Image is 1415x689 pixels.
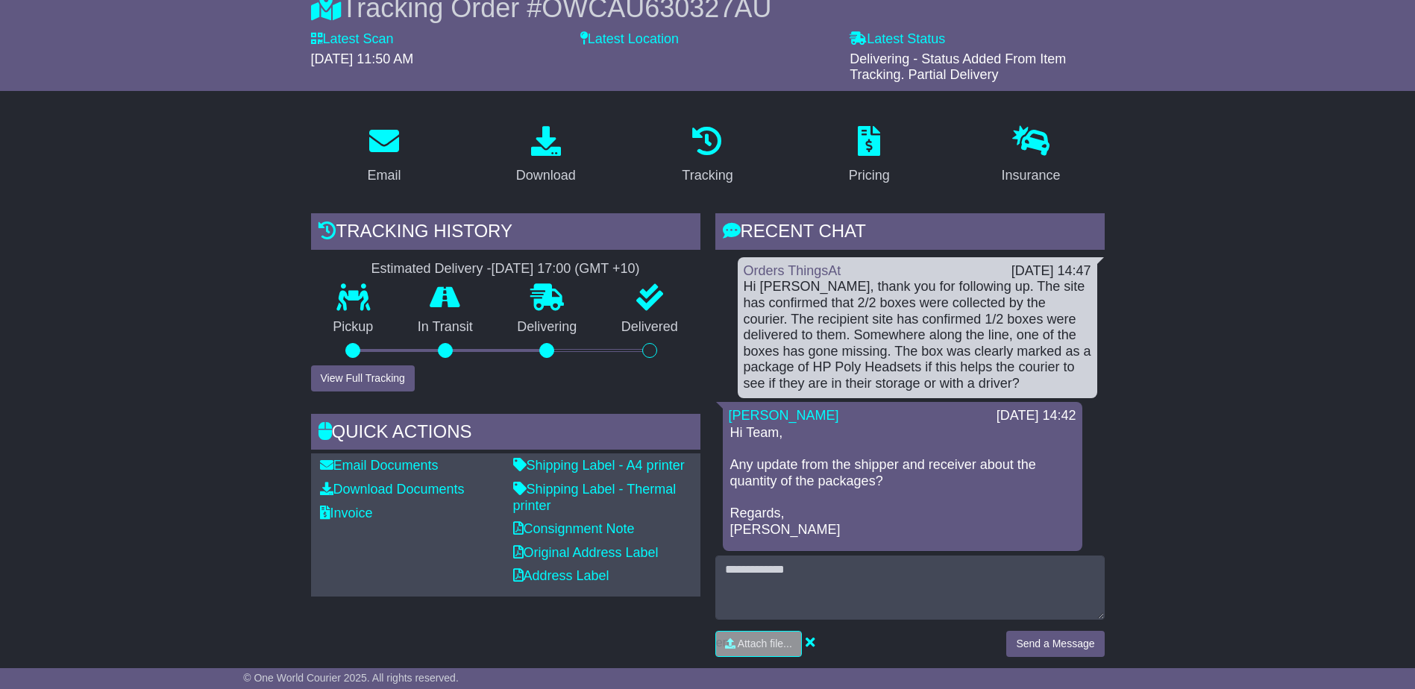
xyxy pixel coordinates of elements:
p: Delivered [599,319,700,336]
span: © One World Courier 2025. All rights reserved. [243,672,459,684]
a: Download [506,121,586,191]
div: Email [367,166,401,186]
p: Hi Team, Any update from the shipper and receiver about the quantity of the packages? Regards, [P... [730,425,1075,538]
div: Quick Actions [311,414,700,454]
a: Shipping Label - Thermal printer [513,482,677,513]
a: Email Documents [320,458,439,473]
div: Pricing [849,166,890,186]
span: Delivering - Status Added From Item Tracking. Partial Delivery [850,51,1066,83]
a: Insurance [992,121,1070,191]
a: Consignment Note [513,521,635,536]
p: Pickup [311,319,396,336]
div: [DATE] 14:42 [997,408,1076,424]
div: Insurance [1002,166,1061,186]
button: Send a Message [1006,631,1104,657]
p: In Transit [395,319,495,336]
label: Latest Location [580,31,679,48]
a: Tracking [672,121,742,191]
div: Hi [PERSON_NAME], thank you for following up. The site has confirmed that 2/2 boxes were collecte... [744,279,1091,391]
a: Pricing [839,121,900,191]
p: Delivering [495,319,600,336]
span: [DATE] 11:50 AM [311,51,414,66]
a: Invoice [320,506,373,520]
button: View Full Tracking [311,365,415,391]
div: Download [516,166,576,186]
div: Estimated Delivery - [311,261,700,277]
a: Email [357,121,410,191]
a: [PERSON_NAME] [729,408,839,423]
label: Latest Status [850,31,945,48]
a: Orders ThingsAt [744,263,841,278]
div: Tracking [682,166,732,186]
div: Tracking history [311,213,700,254]
div: [DATE] 17:00 (GMT +10) [492,261,640,277]
label: Latest Scan [311,31,394,48]
a: Download Documents [320,482,465,497]
div: RECENT CHAT [715,213,1105,254]
div: [DATE] 14:47 [1011,263,1091,280]
a: Original Address Label [513,545,659,560]
a: Address Label [513,568,609,583]
a: Shipping Label - A4 printer [513,458,685,473]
